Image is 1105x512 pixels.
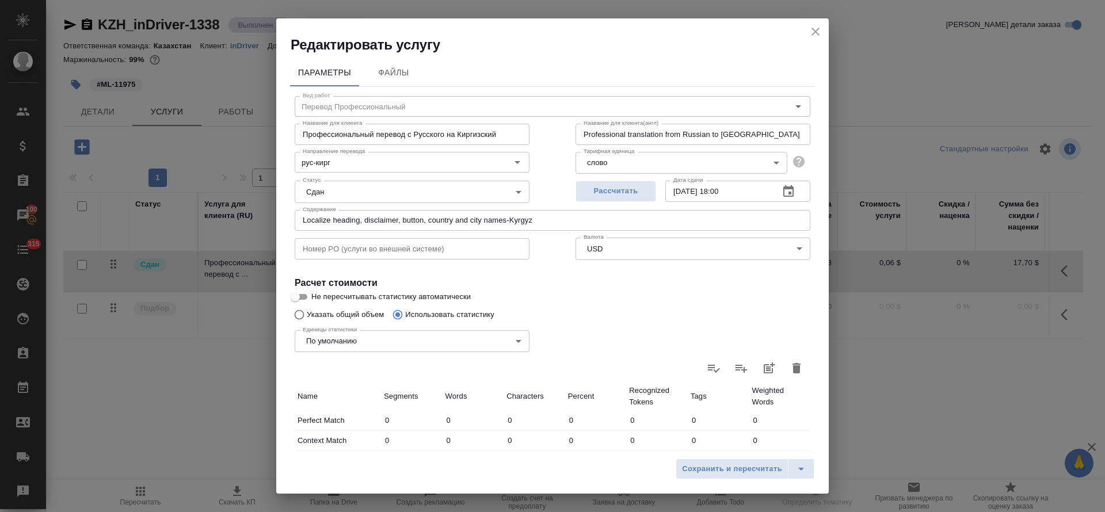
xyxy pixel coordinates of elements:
p: Characters [506,391,562,402]
button: Сохранить и пересчитать [676,458,788,479]
input: ✎ Введи что-нибудь [381,452,443,469]
span: Рассчитать [582,185,650,198]
p: Name [298,391,378,402]
p: Tags [691,391,746,402]
span: Сохранить и пересчитать [682,463,782,476]
label: Обновить статистику [700,354,727,382]
button: Open [509,154,525,170]
p: Context Match [298,435,378,446]
button: слово [584,158,611,167]
input: ✎ Введи что-нибудь [504,412,565,429]
button: Сдан [303,187,327,197]
input: ✎ Введи что-нибудь [443,452,504,469]
label: Слить статистику [727,354,755,382]
p: Recognized Tokens [629,385,685,408]
input: ✎ Введи что-нибудь [443,432,504,449]
div: слово [576,152,787,174]
h4: Расчет стоимости [295,276,810,290]
input: ✎ Введи что-нибудь [565,452,627,469]
div: Сдан [295,181,529,202]
p: Perfect Match [298,415,378,426]
button: close [807,23,824,40]
h2: Редактировать услугу [291,36,829,54]
button: По умолчанию [303,336,360,346]
button: Добавить статистику в работы [755,354,783,382]
input: ✎ Введи что-нибудь [504,452,565,469]
span: Файлы [366,66,421,80]
input: ✎ Введи что-нибудь [749,432,810,449]
p: Percent [568,391,624,402]
input: ✎ Введи что-нибудь [688,452,749,469]
span: Параметры [297,66,352,80]
input: ✎ Введи что-нибудь [443,412,504,429]
input: ✎ Введи что-нибудь [688,432,749,449]
input: ✎ Введи что-нибудь [626,412,688,429]
input: ✎ Введи что-нибудь [381,432,443,449]
input: ✎ Введи что-нибудь [749,412,810,429]
p: Segments [384,391,440,402]
button: Удалить статистику [783,354,810,382]
input: ✎ Введи что-нибудь [565,432,627,449]
button: USD [584,244,606,254]
span: Не пересчитывать статистику автоматически [311,291,471,303]
input: ✎ Введи что-нибудь [504,432,565,449]
input: ✎ Введи что-нибудь [381,412,443,429]
p: Words [445,391,501,402]
input: ✎ Введи что-нибудь [565,412,627,429]
input: ✎ Введи что-нибудь [626,452,688,469]
div: По умолчанию [295,330,529,352]
p: Weighted Words [752,385,807,408]
input: ✎ Введи что-нибудь [626,432,688,449]
input: ✎ Введи что-нибудь [749,452,810,469]
div: USD [576,238,810,259]
button: Рассчитать [576,181,656,202]
div: split button [676,458,814,479]
input: ✎ Введи что-нибудь [688,412,749,429]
